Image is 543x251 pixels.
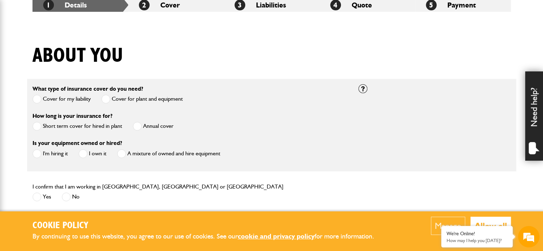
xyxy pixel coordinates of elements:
[32,95,91,104] label: Cover for my liability
[32,86,143,92] label: What type of insurance cover do you need?
[471,217,511,235] button: Allow all
[117,149,220,158] label: A mixture of owned and hire equipment
[32,113,112,119] label: How long is your insurance for?
[32,231,386,242] p: By continuing to use this website, you agree to our use of cookies. See our for more information.
[101,95,183,104] label: Cover for plant and equipment
[525,71,543,161] div: Need help?
[32,149,68,158] label: I'm hiring it
[32,184,283,190] label: I confirm that I am working in [GEOGRAPHIC_DATA], [GEOGRAPHIC_DATA] or [GEOGRAPHIC_DATA]
[431,217,465,235] button: Manage
[133,122,174,131] label: Annual cover
[62,192,80,201] label: No
[238,232,315,240] a: cookie and privacy policy
[79,149,106,158] label: I own it
[32,140,122,146] label: Is your equipment owned or hired?
[32,44,123,68] h1: About you
[32,220,386,231] h2: Cookie Policy
[32,122,122,131] label: Short term cover for hired in plant
[32,211,135,217] label: Are you already insured with JCB Insurance?
[447,231,507,237] div: We're Online!
[32,192,51,201] label: Yes
[447,238,507,243] p: How may I help you today?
